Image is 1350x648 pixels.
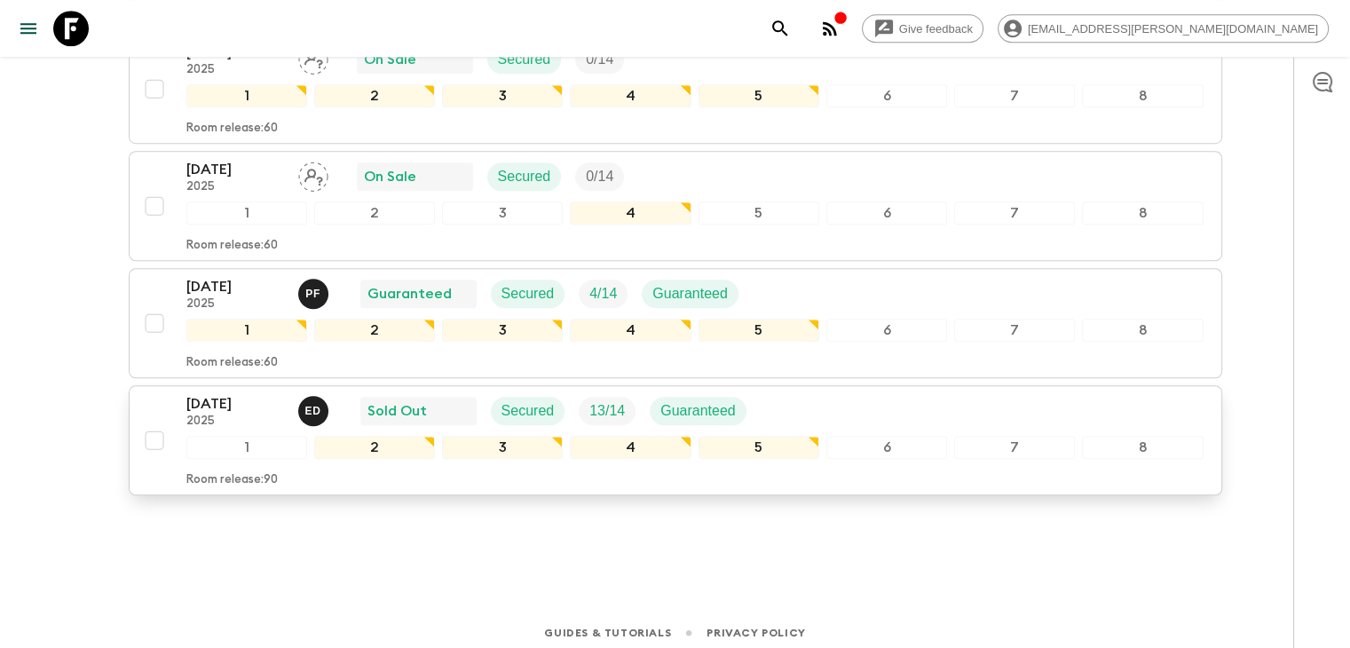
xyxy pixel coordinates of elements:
div: 8 [1082,436,1203,459]
div: 3 [442,319,563,342]
div: 2 [314,319,435,342]
div: 5 [699,84,819,107]
span: Pedro Flores [298,284,332,298]
div: 7 [954,319,1075,342]
p: Secured [498,49,551,70]
div: 8 [1082,319,1203,342]
p: [DATE] [186,276,284,297]
p: Room release: 60 [186,356,278,370]
span: Edwin Duarte Ríos [298,401,332,415]
div: Trip Fill [579,397,636,425]
div: 7 [954,436,1075,459]
p: 13 / 14 [589,400,625,422]
p: [DATE] [186,159,284,180]
div: 4 [570,436,691,459]
div: Secured [487,45,562,74]
div: [EMAIL_ADDRESS][PERSON_NAME][DOMAIN_NAME] [998,14,1329,43]
p: 2025 [186,415,284,429]
div: 3 [442,84,563,107]
p: P F [305,287,320,301]
div: 4 [570,202,691,225]
div: Secured [491,280,565,308]
div: 2 [314,436,435,459]
a: Privacy Policy [707,623,805,643]
p: 0 / 14 [586,166,613,187]
div: 8 [1082,202,1203,225]
span: Give feedback [889,22,983,36]
p: Secured [501,400,555,422]
p: Secured [501,283,555,304]
div: 6 [826,436,947,459]
div: 3 [442,436,563,459]
p: Sold Out [367,400,427,422]
p: Secured [498,166,551,187]
p: 2025 [186,297,284,312]
p: [DATE] [186,393,284,415]
div: 5 [699,319,819,342]
div: 1 [186,202,307,225]
p: 2025 [186,180,284,194]
span: Assign pack leader [298,167,328,181]
p: Room release: 90 [186,473,278,487]
div: 5 [699,436,819,459]
div: 7 [954,202,1075,225]
p: Guaranteed [660,400,736,422]
div: 6 [826,202,947,225]
div: 6 [826,319,947,342]
p: 2025 [186,63,284,77]
p: Room release: 60 [186,239,278,253]
button: search adventures [762,11,798,46]
div: Trip Fill [579,280,628,308]
div: 5 [699,202,819,225]
div: 2 [314,202,435,225]
div: 1 [186,319,307,342]
div: Trip Fill [575,45,624,74]
div: 3 [442,202,563,225]
p: 4 / 14 [589,283,617,304]
div: 2 [314,84,435,107]
button: [DATE]2025Assign pack leaderOn SaleSecuredTrip Fill12345678Room release:60 [129,34,1222,144]
p: On Sale [364,49,416,70]
span: Assign pack leader [298,50,328,64]
p: On Sale [364,166,416,187]
button: menu [11,11,46,46]
p: E D [305,404,321,418]
button: [DATE]2025Pedro FloresGuaranteedSecuredTrip FillGuaranteed12345678Room release:60 [129,268,1222,378]
div: Secured [491,397,565,425]
button: PF [298,279,332,309]
p: Room release: 60 [186,122,278,136]
div: 1 [186,436,307,459]
div: 1 [186,84,307,107]
div: 4 [570,84,691,107]
div: Trip Fill [575,162,624,191]
div: 7 [954,84,1075,107]
div: 8 [1082,84,1203,107]
a: Give feedback [862,14,983,43]
p: Guaranteed [652,283,728,304]
button: [DATE]2025Edwin Duarte RíosSold OutSecuredTrip FillGuaranteed12345678Room release:90 [129,385,1222,495]
button: ED [298,396,332,426]
p: Guaranteed [367,283,452,304]
div: 6 [826,84,947,107]
div: Secured [487,162,562,191]
a: Guides & Tutorials [544,623,671,643]
div: 4 [570,319,691,342]
span: [EMAIL_ADDRESS][PERSON_NAME][DOMAIN_NAME] [1018,22,1328,36]
button: [DATE]2025Assign pack leaderOn SaleSecuredTrip Fill12345678Room release:60 [129,151,1222,261]
p: 0 / 14 [586,49,613,70]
